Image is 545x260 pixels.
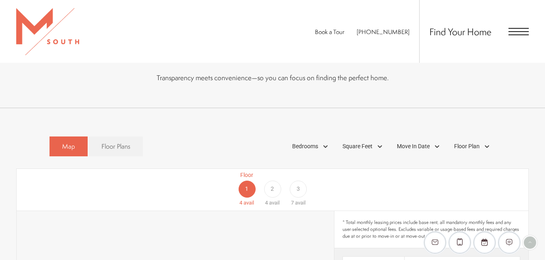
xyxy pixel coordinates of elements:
[295,200,306,206] span: avail
[357,28,409,36] a: Call Us at 813-570-8014
[429,25,491,38] a: Find Your Home
[265,200,268,206] span: 4
[291,200,294,206] span: 7
[50,72,496,83] p: Transparency meets convenience—so you can focus on finding the perfect home.
[315,28,345,36] a: Book a Tour
[285,171,311,207] a: Floor 3
[343,219,520,239] span: * Total monthly leasing prices include base rent, all mandatory monthly fees and any user-selecte...
[508,28,529,35] button: Open Menu
[292,142,318,151] span: Bedrooms
[357,28,409,36] span: [PHONE_NUMBER]
[271,185,274,193] span: 2
[297,185,300,193] span: 3
[454,142,480,151] span: Floor Plan
[269,200,280,206] span: avail
[16,8,79,55] img: MSouth
[260,171,285,207] a: Floor 2
[62,142,75,151] span: Map
[343,142,373,151] span: Square Feet
[397,142,430,151] span: Move In Date
[101,142,130,151] span: Floor Plans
